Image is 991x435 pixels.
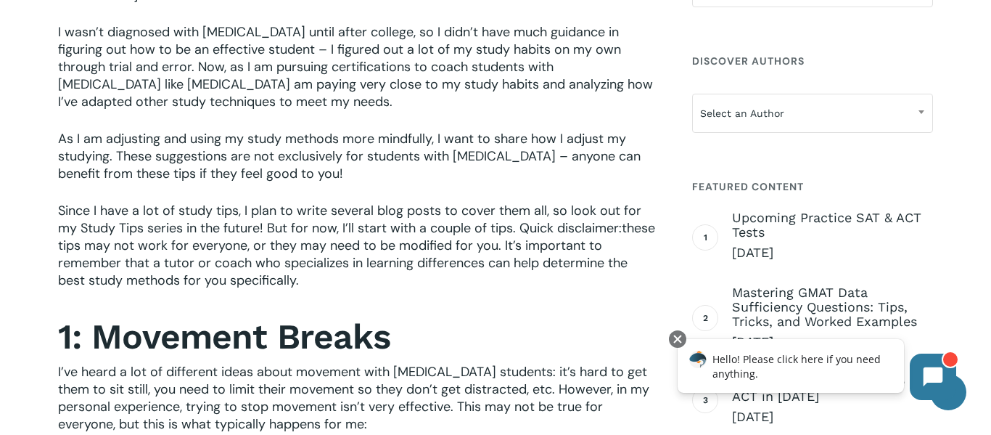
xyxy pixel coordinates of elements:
iframe: Chatbot [662,328,971,415]
span: Upcoming Practice SAT & ACT Tests [732,211,933,240]
a: Upcoming Practice SAT & ACT Tests [DATE] [732,211,933,261]
strong: 1: Movement Breaks [58,316,390,357]
h4: Featured Content [692,174,933,200]
h4: Discover Authors [692,48,933,74]
span: Select an Author [693,98,932,129]
span: Since I have a lot of study tips, I plan to write several blog posts to cover them all, so look o... [58,202,641,237]
a: Mastering GMAT Data Sufficiency Questions: Tips, Tricks, and Worked Examples [DATE] [732,285,933,351]
span: I’ve heard a lot of different ideas about movement with [MEDICAL_DATA] students: it’s hard to get... [58,363,649,433]
span: I wasn’t diagnosed with [MEDICAL_DATA] until after college, so I didn’t have much guidance in fig... [58,23,653,110]
span: Mastering GMAT Data Sufficiency Questions: Tips, Tricks, and Worked Examples [732,285,933,329]
span: [DATE] [732,408,933,426]
span: As I am adjusting and using my study methods more mindfully, I want to share how I adjust my stud... [58,130,641,182]
span: [DATE] [732,244,933,261]
span: Select an Author [692,94,933,133]
span: these tips may not work for everyone, or they may need to be modified for you. It’s important to ... [58,219,655,289]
